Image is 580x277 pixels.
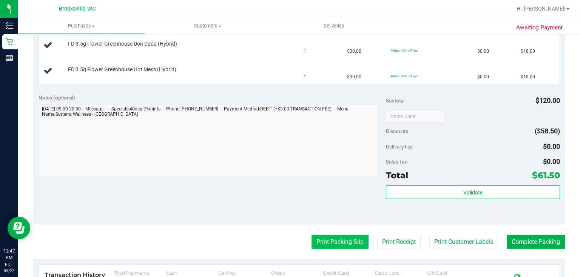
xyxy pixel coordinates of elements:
button: Print Customer Labels [429,235,498,249]
span: FD 3.5g Flower Greenhouse Hot Mess (Hybrid) [68,66,176,73]
span: Awaiting Payment [516,23,563,32]
span: Purchases [18,23,145,29]
span: $30.00 [347,73,361,81]
span: Delivery Fee [386,144,413,150]
span: Total [386,170,408,181]
div: Cash [166,270,218,276]
span: FD 3.5g Flower Greenhouse Don Dada (Hybrid) [68,40,177,47]
span: $18.00 [521,48,535,55]
span: Customers [145,23,271,29]
span: 40dep: 40% off line [390,49,417,52]
span: 1 [304,48,306,55]
a: Customers [145,18,271,34]
button: Validate [386,185,560,199]
inline-svg: Retail [6,38,13,46]
span: Hi, [PERSON_NAME]! [517,6,566,12]
span: Discounts [386,124,408,138]
a: Purchases [18,18,145,34]
div: CanPay [218,270,270,276]
iframe: Resource center [8,217,30,239]
span: $0.00 [477,73,489,81]
span: $0.00 [543,158,560,165]
span: $30.00 [347,48,361,55]
span: Sales Tax [386,159,407,165]
span: Deliveries [313,23,355,29]
p: 12:47 PM EDT [3,248,15,268]
inline-svg: Reports [6,54,13,62]
div: Total Payments [114,270,166,276]
inline-svg: Inventory [6,22,13,29]
div: Check [271,270,323,276]
div: Debit Card [375,270,427,276]
span: Subtotal [386,98,404,104]
span: ($58.50) [535,127,560,135]
span: $61.50 [532,170,560,181]
input: Promo Code [386,111,444,122]
span: $0.00 [477,48,489,55]
span: $120.00 [535,96,560,104]
div: Credit Card [323,270,375,276]
span: Notes (optional) [39,95,75,101]
span: 40dep: 40% off line [390,74,417,78]
button: Print Packing Slip [312,235,369,249]
a: Deliveries [271,18,398,34]
span: $0.00 [543,142,560,150]
span: Brooksville WC [59,6,96,12]
div: Gift Card [427,270,479,276]
span: $18.00 [521,73,535,81]
span: Validate [463,190,483,196]
p: 09/22 [3,268,15,274]
span: 1 [304,73,306,81]
button: Print Receipt [377,235,421,249]
button: Complete Packing [507,235,565,249]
